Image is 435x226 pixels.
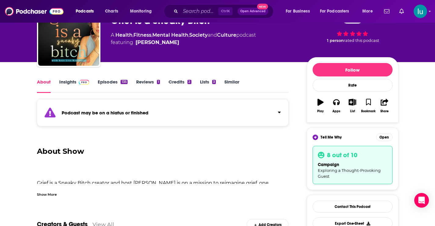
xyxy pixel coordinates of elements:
span: Logged in as lusodano [414,5,427,18]
span: rated this podcast [344,38,379,43]
button: Follow [313,63,393,76]
span: For Business [286,7,310,16]
strong: About Show [37,147,84,156]
a: Similar [224,79,239,93]
button: open menu [358,6,380,16]
span: Podcasts [76,7,94,16]
a: Lists3 [200,79,216,93]
button: Apps [328,95,344,117]
button: open menu [126,6,160,16]
span: campaign [318,162,339,167]
a: Show notifications dropdown [397,6,406,17]
span: Ctrl K [218,7,233,15]
span: , [188,32,189,38]
div: Apps [332,109,340,113]
div: 135 [121,80,127,84]
button: Share [376,95,392,117]
a: Episodes135 [98,79,127,93]
div: A podcast [111,31,256,46]
span: For Podcasters [320,7,349,16]
div: Open Intercom Messenger [414,193,429,208]
img: tell me why sparkle [314,135,317,139]
div: Rate [313,79,393,91]
a: InsightsPodchaser Pro [59,79,89,93]
button: Play [313,95,328,117]
span: Exploring a Thought-Provoking Guest [318,168,381,179]
a: Culture [217,32,236,38]
span: , [151,32,152,38]
button: open menu [71,6,102,16]
span: Monitoring [130,7,152,16]
a: Fitness [133,32,151,38]
a: Charts [101,6,122,16]
img: Podchaser - Follow, Share and Rate Podcasts [5,6,63,17]
div: 2 [187,80,191,84]
div: verified Badge53 1 personrated this podcast [307,9,398,47]
button: Show profile menu [414,5,427,18]
a: Reviews1 [136,79,160,93]
div: List [350,109,355,113]
button: Open [376,133,393,141]
button: List [344,95,360,117]
input: Search podcasts, credits, & more... [180,6,218,16]
a: Society [189,32,208,38]
div: Play [317,109,324,113]
button: Bookmark [361,95,376,117]
div: Search podcasts, credits, & more... [169,4,279,18]
button: Open AdvancedNew [237,8,268,15]
span: Tell Me Why [321,135,342,140]
a: Credits2 [169,79,191,93]
button: open menu [281,6,317,16]
span: Charts [105,7,118,16]
img: Podchaser Pro [79,80,89,85]
span: 1 person [327,38,344,43]
a: Health [115,32,132,38]
a: Lisa Keefauver [136,39,179,46]
section: Click to expand status details [37,103,289,126]
a: About [37,79,51,93]
div: Share [380,109,389,113]
a: Show notifications dropdown [382,6,392,17]
span: Open Advanced [240,10,266,13]
img: User Profile [414,5,427,18]
div: Bookmark [361,109,375,113]
strong: Podcast may be on a hiatus or finished [62,110,148,116]
button: open menu [316,6,358,16]
a: Mental Health [152,32,188,38]
h3: 8 out of 10 [327,151,357,159]
img: Grief is a Sneaky Bitch [38,5,99,66]
strong: Grief is a Sneaky Bitch creator and host [PERSON_NAME] is on a mission to reimagine grief, one co... [37,180,269,195]
div: 1 [157,80,160,84]
span: New [257,4,268,9]
span: featuring [111,39,256,46]
span: and [208,32,217,38]
span: More [362,7,373,16]
a: Contact This Podcast [313,201,393,213]
div: 3 [212,80,216,84]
